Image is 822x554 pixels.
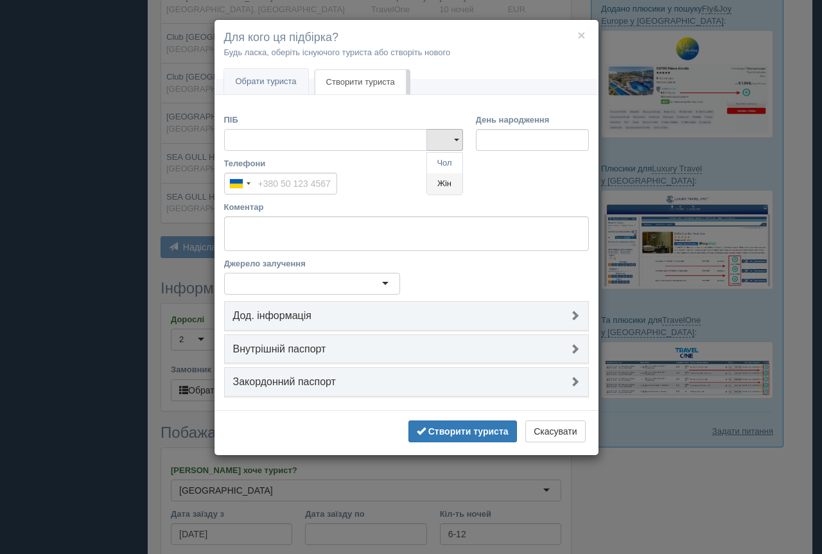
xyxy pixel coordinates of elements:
[233,376,580,388] h4: Закордонний паспорт
[476,114,589,126] label: День народження
[428,426,509,437] b: Створити туриста
[224,257,400,270] label: Джерело залучення
[224,69,308,95] a: Обрати туриста
[224,157,337,169] label: Телефони
[233,310,580,322] h4: Дод. інформація
[224,201,589,213] label: Коментар
[224,173,337,195] input: +380 50 123 4567
[577,28,585,42] button: ×
[427,153,462,174] a: Чол
[427,173,462,195] a: Жін
[224,114,463,126] label: ПІБ
[224,46,589,58] p: Будь ласка, оберіть існуючого туриста або створіть нового
[225,173,254,194] button: Selected country
[408,420,517,442] button: Створити туриста
[315,69,407,95] a: Створити туриста
[233,343,580,355] h4: Внутрішній паспорт
[224,30,589,46] h4: Для кого ця підбірка?
[525,420,585,442] button: Скасувати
